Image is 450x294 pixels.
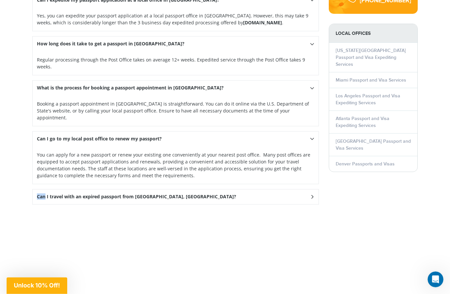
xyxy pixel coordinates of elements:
[37,136,162,142] h3: Can I go to my local post office to renew my passport?
[336,78,406,83] a: Miami Passport and Visa Services
[336,116,389,129] a: Atlanta Passport and Visa Expediting Services
[336,93,400,106] a: Los Angeles Passport and Visa Expediting Services
[32,210,105,280] iframe: fb:comments Facebook Social Plugin
[37,57,314,70] p: Regular processing through the Post Office takes on average 12+ weeks. Expedited service through ...
[329,24,417,43] strong: LOCAL OFFICES
[336,139,411,151] a: [GEOGRAPHIC_DATA] Passport and Visa Services
[428,272,443,287] iframe: Intercom live chat
[336,48,406,67] a: [US_STATE][GEOGRAPHIC_DATA] Passport and Visa Expediting Services
[37,101,314,121] p: Booking a passport appointment in [GEOGRAPHIC_DATA] is straightforward. You can do it online via ...
[37,86,224,91] h3: What is the process for booking a passport appointment in [GEOGRAPHIC_DATA]?
[336,161,395,167] a: Denver Passports and Visas
[14,282,60,289] span: Unlock 10% Off!
[37,12,314,26] p: Yes, you can expedite your passport application at a local passport office in [GEOGRAPHIC_DATA]. ...
[37,41,184,47] h3: How long does it take to get a passport in [GEOGRAPHIC_DATA]?
[37,194,236,200] h3: Can I travel with an expired passport from [GEOGRAPHIC_DATA], [GEOGRAPHIC_DATA]?
[7,278,67,294] div: Unlock 10% Off!
[37,152,314,179] p: You can apply for a new passport or renew your existing one conveniently at your nearest post off...
[243,20,282,26] strong: [DOMAIN_NAME]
